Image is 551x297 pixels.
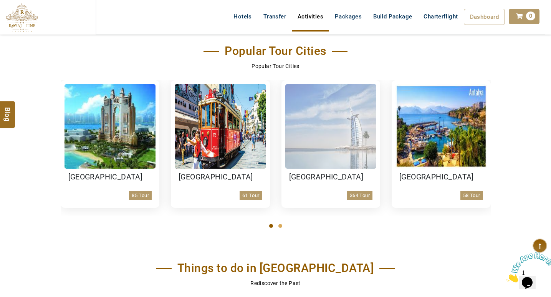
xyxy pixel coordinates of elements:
h3: [GEOGRAPHIC_DATA] [289,173,373,182]
p: Popular Tour Cities [61,62,491,70]
a: Transfer [258,9,292,24]
a: Charterflight [418,9,463,24]
a: [GEOGRAPHIC_DATA]364 Tour [281,80,381,208]
h3: [GEOGRAPHIC_DATA] [68,173,152,182]
span: Blog [3,107,13,114]
span: 1 [3,3,6,10]
iframe: chat widget [503,249,551,285]
a: Hotels [228,9,257,24]
a: Build Package [367,9,418,24]
p: 85 Tour [129,191,152,200]
h3: [GEOGRAPHIC_DATA] [179,173,262,182]
p: 61 Tour [240,191,262,200]
a: [GEOGRAPHIC_DATA]85 Tour [61,80,160,208]
p: 58 Tour [460,191,483,200]
a: [GEOGRAPHIC_DATA]61 Tour [171,80,270,208]
img: Chat attention grabber [3,3,51,33]
p: Rediscover the Past [61,279,491,287]
h2: Things to do in [GEOGRAPHIC_DATA] [156,261,395,275]
p: 364 Tour [347,191,372,200]
a: Packages [329,9,367,24]
a: Activities [292,9,329,24]
a: 0 [509,9,539,24]
h3: [GEOGRAPHIC_DATA] [399,173,483,182]
span: Charterflight [424,13,458,20]
a: [GEOGRAPHIC_DATA]58 Tour [392,80,491,208]
span: 0 [526,12,535,20]
img: The Royal Line Holidays [6,3,38,32]
span: Dashboard [470,13,499,20]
